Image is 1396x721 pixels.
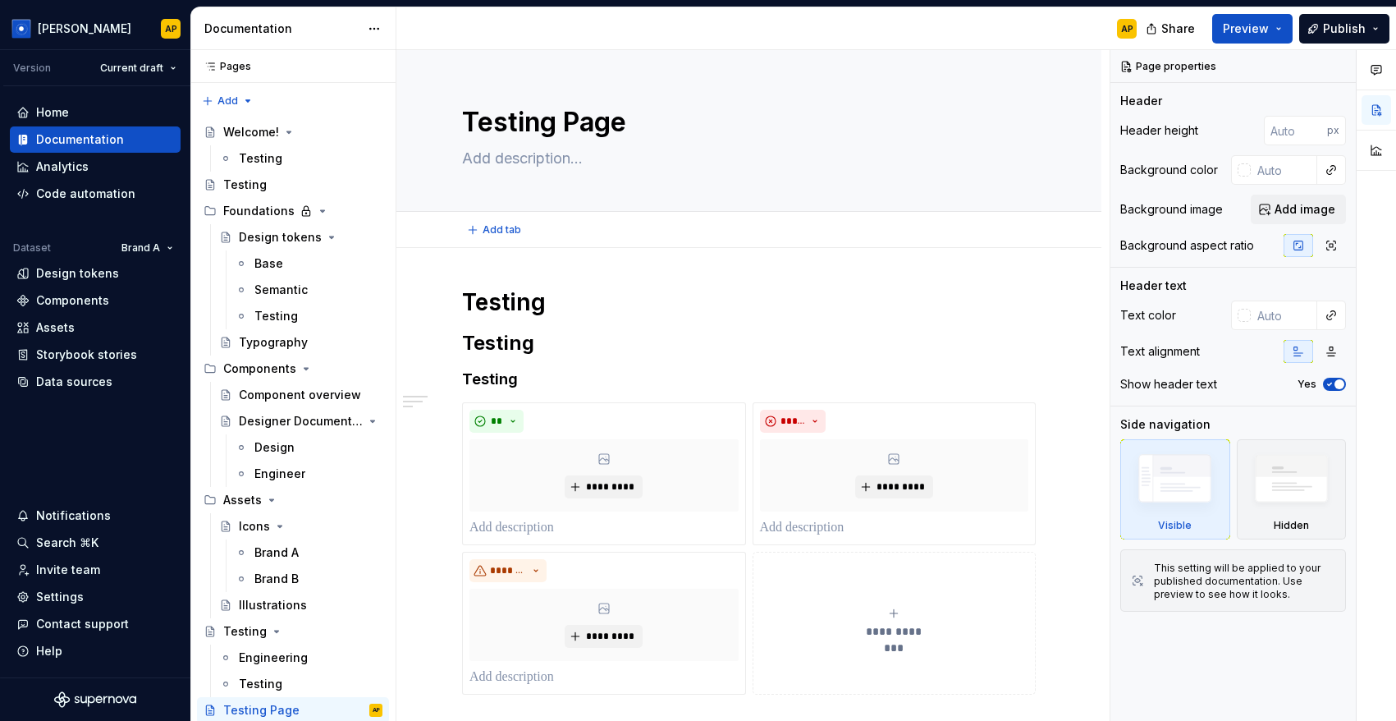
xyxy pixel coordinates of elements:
a: Icons [213,513,389,540]
span: Add image [1275,201,1335,218]
div: Side navigation [1120,416,1211,433]
span: Add [217,94,238,108]
a: Typography [213,329,389,356]
button: Add image [1251,195,1346,224]
div: Show header text [1120,376,1217,393]
span: Current draft [100,62,163,75]
div: Header text [1120,278,1187,294]
div: AP [1121,22,1133,35]
div: Illustrations [239,597,307,613]
div: Component overview [239,387,361,403]
h1: Testing [462,287,1036,317]
div: Semantic [254,282,308,298]
div: Components [36,292,109,309]
p: px [1327,124,1339,137]
div: Text color [1120,307,1176,324]
span: Publish [1323,21,1366,37]
div: Designer Documentation [239,413,363,429]
div: Visible [1120,439,1230,540]
svg: Supernova Logo [54,691,136,708]
div: Design [254,439,295,456]
div: Foundations [223,203,295,219]
a: Invite team [10,557,181,583]
a: Testing [197,172,389,198]
div: Code automation [36,186,135,202]
input: Auto [1251,301,1317,330]
div: Base [254,255,283,272]
a: Components [10,287,181,314]
a: Home [10,99,181,126]
div: Version [13,62,51,75]
button: Add tab [462,218,529,241]
div: Text alignment [1120,343,1200,360]
a: Testing [213,671,389,697]
div: Hidden [1274,519,1309,532]
div: Design tokens [36,265,119,282]
div: Notifications [36,507,111,524]
a: Design tokens [10,260,181,287]
div: [PERSON_NAME] [38,21,131,37]
a: Engineering [213,645,389,671]
div: Icons [239,518,270,535]
div: Home [36,104,69,121]
span: Add tab [483,223,521,237]
a: Testing [228,303,389,329]
button: Current draft [93,57,184,80]
div: Contact support [36,616,129,632]
label: Yes [1298,378,1316,391]
div: Assets [197,487,389,513]
a: Design tokens [213,224,389,250]
a: Designer Documentation [213,408,389,434]
a: Design [228,434,389,461]
div: Header height [1120,122,1198,139]
div: Components [223,360,296,377]
div: Brand A [254,544,299,561]
div: Typography [239,334,308,351]
a: Brand A [228,540,389,566]
button: Preview [1212,14,1293,44]
span: Share [1161,21,1195,37]
div: Testing [254,308,298,324]
button: Contact support [10,611,181,637]
a: Documentation [10,126,181,153]
img: 049812b6-2877-400d-9dc9-987621144c16.png [11,19,31,39]
div: AP [373,702,380,719]
div: Storybook stories [36,347,137,363]
div: Testing [239,150,282,167]
div: Components [197,356,389,382]
button: [PERSON_NAME]AP [3,11,187,46]
span: Brand A [121,241,160,255]
div: Visible [1158,519,1192,532]
a: Welcome! [197,119,389,145]
input: Auto [1251,155,1317,185]
div: Foundations [197,198,389,224]
div: Documentation [36,131,124,148]
div: Invite team [36,562,100,578]
a: Brand B [228,566,389,592]
div: Data sources [36,374,112,390]
div: Header [1120,93,1162,109]
div: Documentation [204,21,359,37]
button: Share [1137,14,1206,44]
div: Analytics [36,158,89,175]
button: Notifications [10,503,181,529]
div: Dataset [13,241,51,255]
div: Testing Page [223,702,300,719]
a: Code automation [10,181,181,207]
a: Illustrations [213,592,389,618]
input: Auto [1264,116,1327,145]
a: Testing [213,145,389,172]
div: Background color [1120,162,1218,178]
a: Testing [197,618,389,645]
div: Search ⌘K [36,535,98,551]
div: Testing [239,676,282,692]
div: Help [36,643,62,659]
div: Background aspect ratio [1120,237,1254,254]
div: Pages [197,60,251,73]
div: Background image [1120,201,1223,218]
button: Brand A [114,237,181,259]
a: Analytics [10,154,181,180]
div: Engineering [239,650,308,666]
div: Design tokens [239,229,322,246]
